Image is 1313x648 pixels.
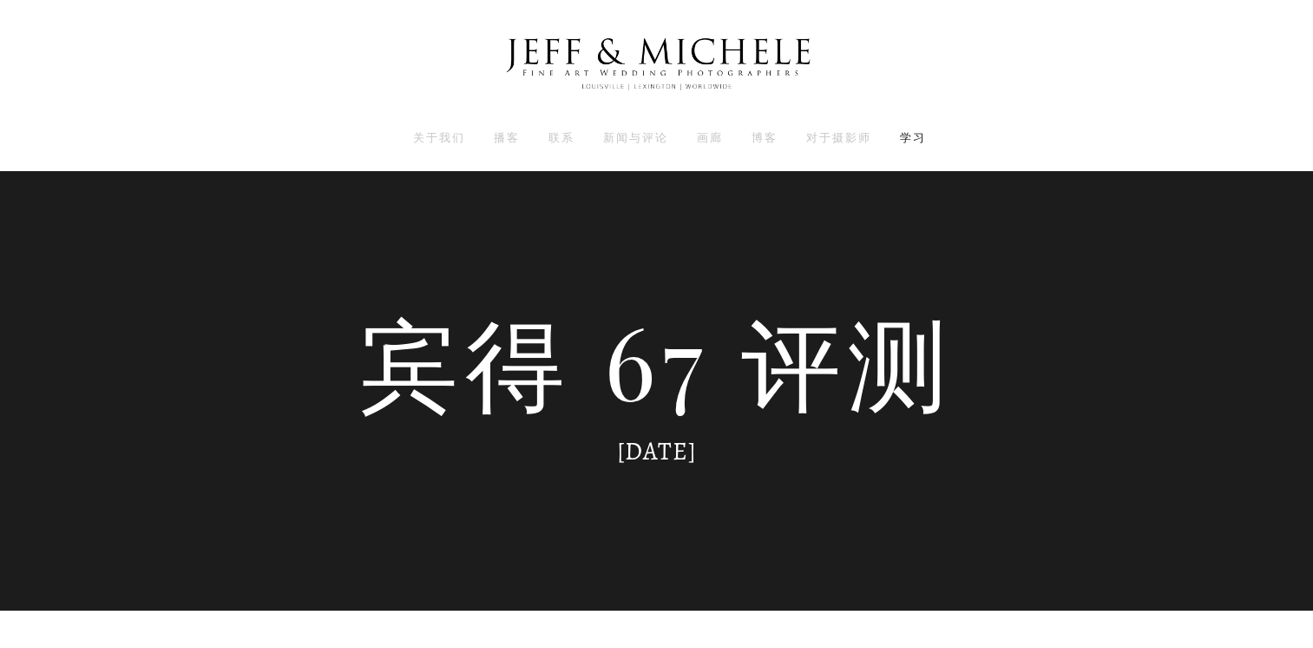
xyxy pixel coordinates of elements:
[617,434,697,468] time: [DATE]
[697,129,723,145] a: 画廊
[806,129,871,145] a: 对于摄影师
[413,129,465,146] span: 关于我们
[752,129,778,146] span: 博客
[483,22,830,107] img: 路易斯维尔婚礼摄影师 - Jeff & Michele 婚礼摄影师
[900,129,926,145] a: 学习
[413,129,465,145] a: 关于我们
[494,129,520,146] span: 播客
[806,129,871,146] span: 对于摄影师
[752,129,778,145] a: 博客
[548,129,574,145] a: 联系
[603,129,668,146] span: 新闻与评论
[548,129,574,146] span: 联系
[494,129,520,145] a: 播客
[603,129,668,145] a: 新闻与评论
[697,129,723,146] span: 画廊
[900,129,926,146] span: 学习
[358,310,955,410] h1: 宾得 67 评测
